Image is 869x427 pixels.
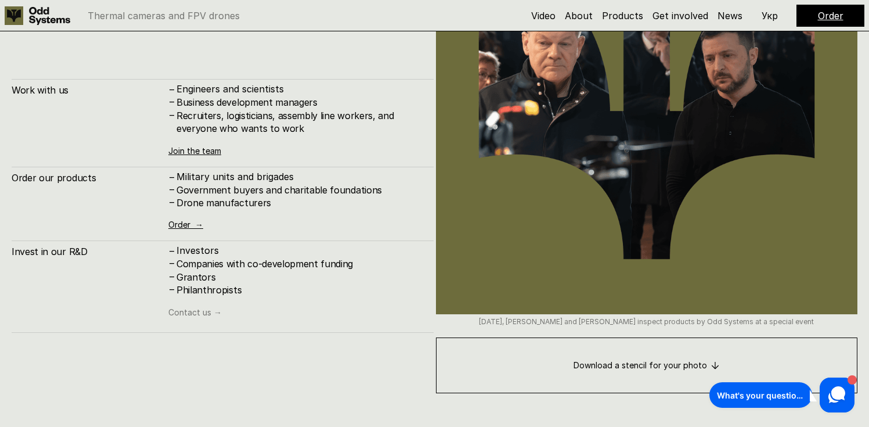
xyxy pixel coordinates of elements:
a: Order [818,10,843,21]
a: About [565,10,593,21]
h4: Drone manufacturers [176,196,422,209]
iframe: HelpCrunch [706,375,857,415]
h4: – [170,283,174,296]
h4: – [170,170,174,183]
a: News [717,10,742,21]
p: [DATE], [PERSON_NAME] and [PERSON_NAME] inspect products by Odd Systems at a special event [436,318,858,326]
h4: Recruiters, logisticians, assembly line workers, and everyone who wants to work [176,109,422,135]
h4: Government buyers and charitable foundations [176,184,422,196]
p: Thermal cameras and FPV drones [88,11,240,20]
p: Investors [176,245,422,256]
h4: Grantors [176,271,422,284]
p: Engineers and scientists [176,84,422,95]
img: download icon [711,361,720,370]
h4: Invest in our R&D [12,245,168,258]
a: Get involved [652,10,708,21]
h4: Work with us [12,84,168,96]
h4: – [170,257,174,270]
h4: – [170,270,174,283]
h4: Companies with co-development funding [176,257,422,270]
p: Military units and brigades [176,171,422,182]
h4: – [170,83,174,96]
a: Join the team [168,146,221,156]
h4: – [170,245,174,257]
h4: Business development managers [176,96,422,109]
a: Order → [168,220,203,229]
h4: Order our products [12,171,168,184]
p: Укр [762,11,778,20]
h4: – [170,182,174,195]
h4: – [170,109,174,121]
h4: – [170,95,174,108]
a: Download a stencil for your photo [436,338,858,393]
h4: – [170,196,174,209]
h4: Philanthropists [176,284,422,296]
a: Video [531,10,556,21]
a: Contact us → [168,307,222,317]
a: Products [602,10,643,21]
